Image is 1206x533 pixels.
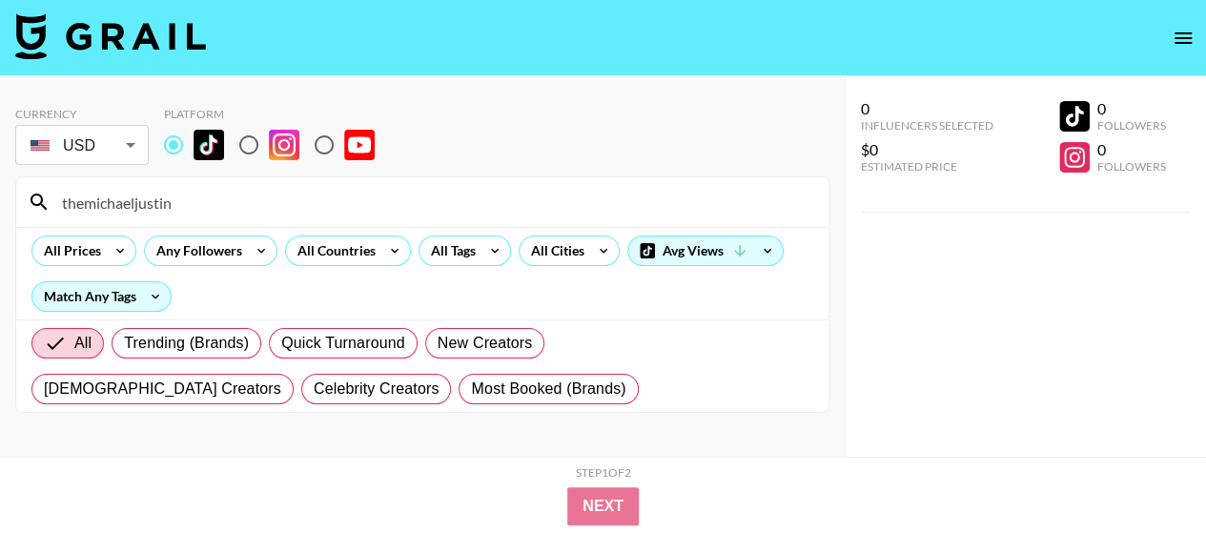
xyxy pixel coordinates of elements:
div: 0 [1097,99,1166,118]
img: Instagram [269,130,299,160]
span: All [74,332,92,355]
button: Next [567,487,639,525]
span: Celebrity Creators [314,378,439,400]
div: 0 [861,99,993,118]
img: Grail Talent [15,13,206,59]
div: Match Any Tags [32,282,171,311]
span: New Creators [438,332,533,355]
div: Platform [164,107,390,121]
img: TikTok [194,130,224,160]
div: Estimated Price [861,159,993,174]
span: Most Booked (Brands) [471,378,625,400]
div: All Cities [520,236,588,265]
div: $0 [861,140,993,159]
div: Any Followers [145,236,246,265]
div: Step 1 of 2 [576,465,631,480]
div: 0 [1097,140,1166,159]
div: Followers [1097,159,1166,174]
div: Avg Views [628,236,783,265]
button: open drawer [1164,19,1202,57]
div: USD [19,129,145,162]
div: All Countries [286,236,379,265]
div: All Tags [419,236,480,265]
span: Trending (Brands) [124,332,249,355]
div: All Prices [32,236,105,265]
div: Followers [1097,118,1166,133]
span: Quick Turnaround [281,332,405,355]
input: Search by User Name [51,187,817,217]
img: YouTube [344,130,375,160]
div: Influencers Selected [861,118,993,133]
span: [DEMOGRAPHIC_DATA] Creators [44,378,281,400]
div: Currency [15,107,149,121]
